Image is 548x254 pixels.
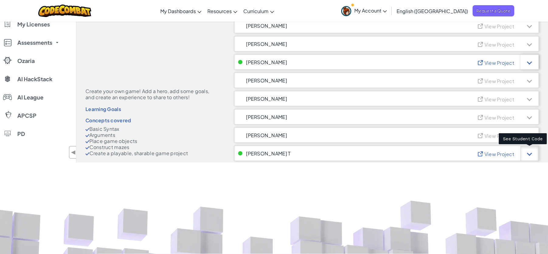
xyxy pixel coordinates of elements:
div: Learning Goals [85,106,216,112]
span: AI HackStack [17,76,52,82]
img: CheckMark.svg [85,152,89,155]
span: Assessments [17,40,52,45]
span: My Account [354,7,387,14]
span: [PERSON_NAME] [246,133,287,138]
a: Curriculum [240,3,277,19]
li: Construct mazes [85,144,216,150]
span: [PERSON_NAME] [246,78,287,83]
span: Ozaria [17,58,35,64]
span: [PERSON_NAME] [246,60,287,65]
span: [PERSON_NAME] [246,96,287,101]
img: CheckMark.svg [85,146,89,149]
a: English ([GEOGRAPHIC_DATA]) [394,3,471,19]
div: Concepts covered [85,118,216,123]
div: Create your own game! Add a hero, add some goals, and create an experience to share to others! [85,88,216,100]
img: IconViewProject_Blue.svg [477,59,486,65]
span: View Project [484,151,514,157]
img: IconViewProject_Gray.svg [477,23,486,29]
img: CheckMark.svg [85,134,89,137]
span: View Project [484,23,514,30]
li: Place game objects [85,138,216,144]
span: View Project [484,41,514,48]
img: CodeCombat logo [38,5,92,17]
a: My Account [338,1,390,20]
img: CheckMark.svg [85,140,89,143]
li: Arguments [85,132,216,138]
span: My Licenses [17,22,50,27]
img: IconViewProject_Gray.svg [477,41,486,47]
span: View Project [484,114,514,121]
span: View Project [484,60,514,66]
span: [PERSON_NAME] T [246,151,290,156]
img: CheckMark.svg [85,128,89,131]
span: View Project [484,78,514,84]
span: AI League [17,95,43,100]
img: IconViewProject_Gray.svg [477,77,486,84]
img: IconViewProject_Gray.svg [477,96,486,102]
div: See Student Code [499,133,547,144]
span: [PERSON_NAME] [246,23,287,28]
img: avatar [341,6,351,16]
span: ◀ [71,148,76,157]
span: [PERSON_NAME] [246,114,287,120]
img: IconViewProject_Gray.svg [477,114,486,120]
img: IconViewProject_Blue.svg [477,150,486,157]
a: Resources [204,3,240,19]
li: Create a playable, sharable game project [85,150,216,156]
a: My Dashboards [157,3,204,19]
span: View Project [484,96,514,103]
span: English ([GEOGRAPHIC_DATA]) [397,8,468,14]
span: Curriculum [243,8,269,14]
span: [PERSON_NAME] [246,41,287,47]
span: My Dashboards [160,8,196,14]
li: Basic Syntax [85,126,216,132]
a: Request a Quote [473,5,514,16]
span: View Project [484,133,514,139]
img: IconViewProject_Gray.svg [477,132,486,138]
span: Resources [207,8,232,14]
